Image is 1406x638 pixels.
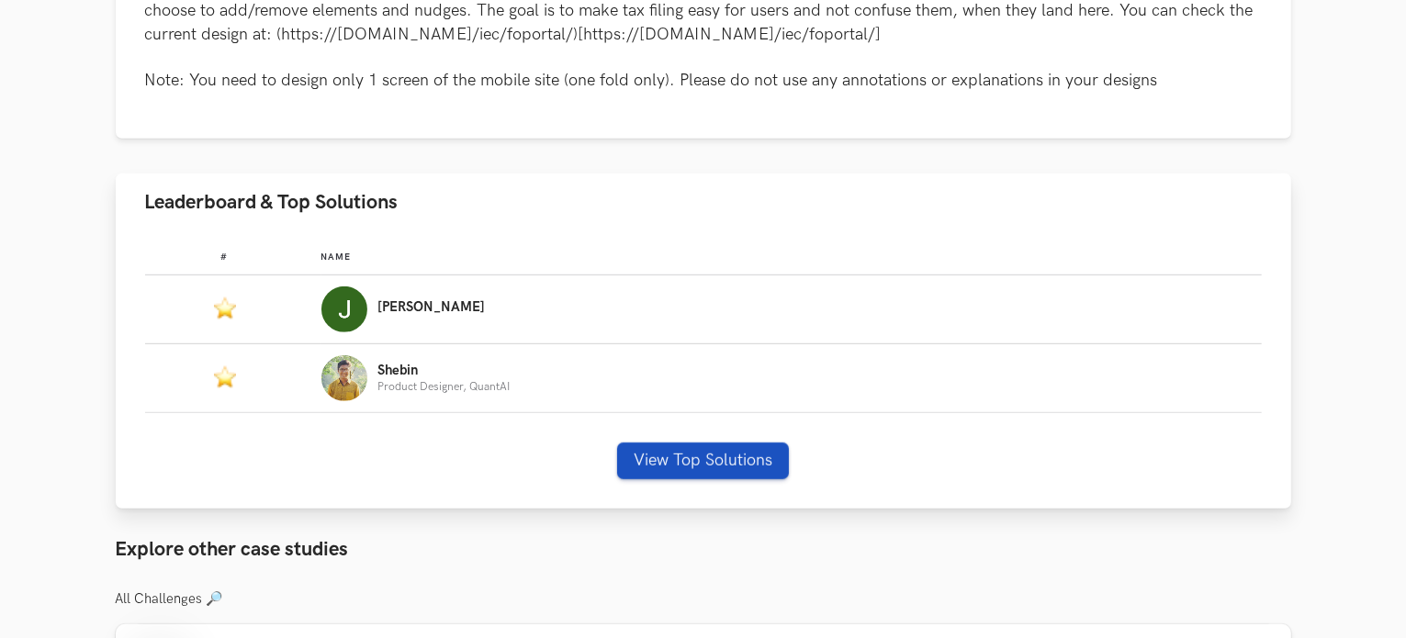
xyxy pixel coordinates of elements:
img: Profile photo [321,355,367,401]
h3: Explore other case studies [116,538,1291,562]
div: Leaderboard & Top Solutions [116,231,1291,509]
button: Leaderboard & Top Solutions [116,173,1291,231]
img: Featured [214,296,236,319]
span: # [220,252,228,263]
p: [PERSON_NAME] [378,300,486,315]
p: Product Designer, QuantAI [378,381,511,393]
h3: All Challenges 🔎 [116,591,1291,608]
span: Leaderboard & Top Solutions [145,190,399,215]
span: Name [321,252,352,263]
p: Shebin [378,364,511,378]
img: Profile photo [321,286,367,332]
table: Leaderboard [145,237,1262,413]
img: Featured [214,364,236,388]
button: View Top Solutions [617,442,789,479]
